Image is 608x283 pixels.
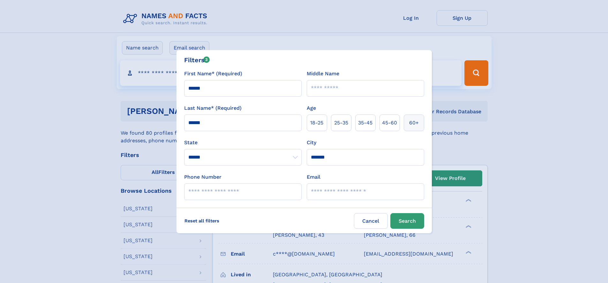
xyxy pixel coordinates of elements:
span: 35‑45 [358,119,372,127]
span: 45‑60 [382,119,397,127]
span: 18‑25 [310,119,323,127]
label: Phone Number [184,173,221,181]
label: Email [307,173,320,181]
div: Filters [184,55,210,65]
label: Age [307,104,316,112]
label: Reset all filters [180,213,223,228]
span: 60+ [409,119,419,127]
button: Search [390,213,424,229]
label: City [307,139,316,146]
label: Cancel [354,213,388,229]
label: Middle Name [307,70,339,78]
label: Last Name* (Required) [184,104,242,112]
label: First Name* (Required) [184,70,242,78]
span: 25‑35 [334,119,348,127]
label: State [184,139,302,146]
